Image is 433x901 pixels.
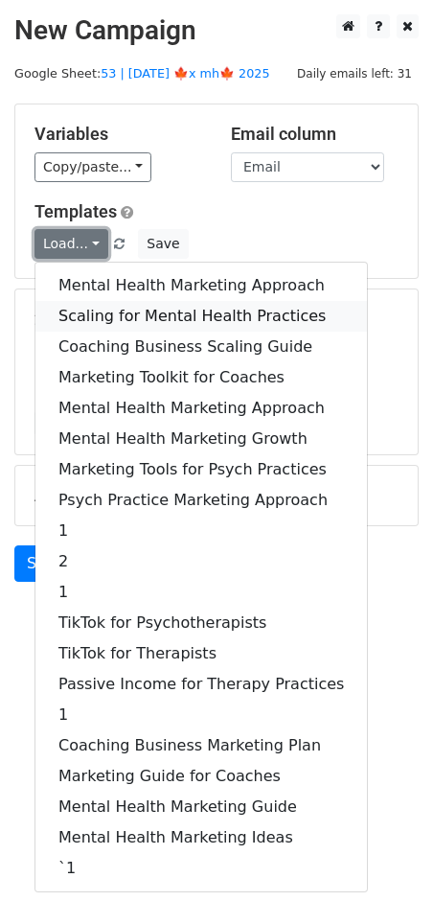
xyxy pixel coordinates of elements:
a: Coaching Business Scaling Guide [35,332,367,362]
a: Copy/paste... [34,152,151,182]
a: Load... [34,229,108,259]
a: 53 | [DATE] 🍁x mh🍁 2025 [101,66,269,81]
a: Scaling for Mental Health Practices [35,301,367,332]
h5: Email column [231,124,399,145]
a: Mental Health Marketing Approach [35,270,367,301]
a: Mental Health Marketing Guide [35,792,367,822]
h5: Variables [34,124,202,145]
h2: New Campaign [14,14,419,47]
a: Passive Income for Therapy Practices [35,669,367,700]
a: 2 [35,546,367,577]
a: Marketing Guide for Coaches [35,761,367,792]
span: Daily emails left: 31 [290,63,419,84]
a: `1 [35,853,367,884]
button: Save [138,229,188,259]
a: 1 [35,516,367,546]
a: Mental Health Marketing Ideas [35,822,367,853]
a: Mental Health Marketing Growth [35,424,367,454]
a: Coaching Business Marketing Plan [35,730,367,761]
a: TikTok for Psychotherapists [35,608,367,638]
iframe: Chat Widget [337,809,433,901]
small: Google Sheet: [14,66,270,81]
a: Templates [34,201,117,221]
a: TikTok for Therapists [35,638,367,669]
a: 1 [35,700,367,730]
a: Daily emails left: 31 [290,66,419,81]
a: Psych Practice Marketing Approach [35,485,367,516]
a: Send [14,545,78,582]
a: Marketing Toolkit for Coaches [35,362,367,393]
a: Mental Health Marketing Approach [35,393,367,424]
a: Marketing Tools for Psych Practices [35,454,367,485]
a: 1 [35,577,367,608]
